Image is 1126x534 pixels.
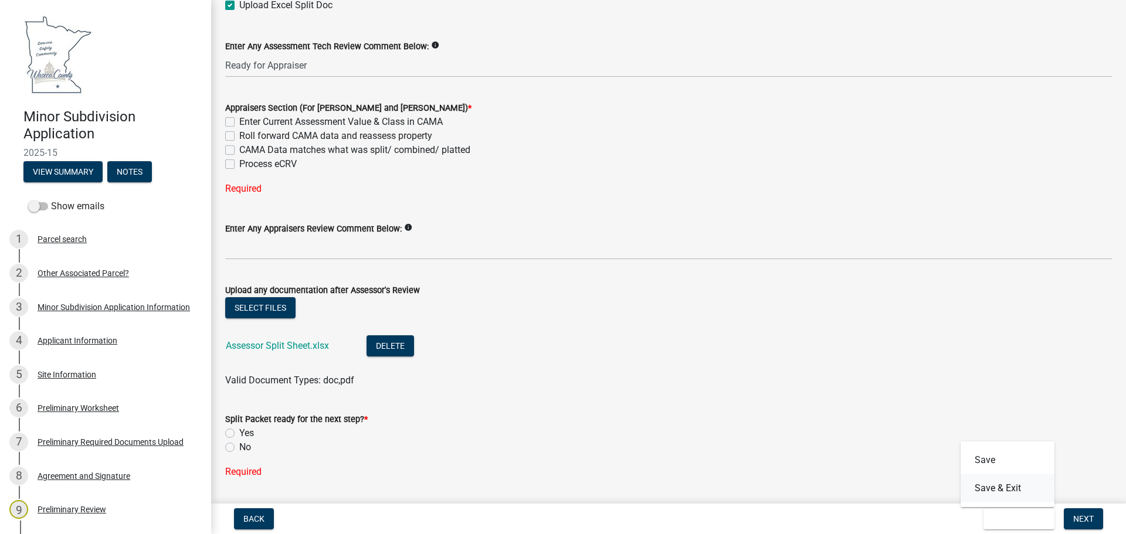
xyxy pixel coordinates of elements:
[234,508,274,529] button: Back
[239,129,432,143] label: Roll forward CAMA data and reassess property
[38,505,106,513] div: Preliminary Review
[23,147,188,158] span: 2025-15
[38,269,129,277] div: Other Associated Parcel?
[28,199,104,213] label: Show emails
[239,157,297,171] label: Process eCRV
[239,115,443,129] label: Enter Current Assessment Value & Class in CAMA
[225,182,1112,196] div: Required
[226,340,329,351] a: Assessor Split Sheet.xlsx
[38,438,184,446] div: Preliminary Required Documents Upload
[225,43,429,51] label: Enter Any Assessment Tech Review Comment Below:
[23,161,103,182] button: View Summary
[9,500,28,519] div: 9
[961,474,1054,502] button: Save & Exit
[23,108,202,142] h4: Minor Subdivision Application
[107,168,152,177] wm-modal-confirm: Notes
[239,426,254,440] label: Yes
[38,336,117,345] div: Applicant Information
[38,404,119,412] div: Preliminary Worksheet
[9,467,28,485] div: 8
[23,12,93,96] img: Waseca County, Minnesota
[38,235,87,243] div: Parcel search
[9,365,28,384] div: 5
[38,370,96,379] div: Site Information
[1073,514,1094,523] span: Next
[367,335,414,356] button: Delete
[961,446,1054,474] button: Save
[225,297,296,318] button: Select files
[9,399,28,417] div: 6
[38,303,190,311] div: Minor Subdivision Application Information
[9,230,28,249] div: 1
[9,433,28,451] div: 7
[404,223,412,232] i: info
[225,416,368,424] label: Split Packet ready for the next step?
[225,287,420,295] label: Upload any documentation after Assessor's Review
[243,514,264,523] span: Back
[367,341,414,352] wm-modal-confirm: Delete Document
[9,331,28,350] div: 4
[993,514,1038,523] span: Save & Exit
[38,472,130,480] div: Agreement and Signature
[225,225,402,233] label: Enter Any Appraisers Review Comment Below:
[225,104,472,113] label: Appraisers Section (For [PERSON_NAME] and [PERSON_NAME])
[23,168,103,177] wm-modal-confirm: Summary
[225,465,1112,479] div: Required
[1064,508,1103,529] button: Next
[9,298,28,317] div: 3
[9,264,28,283] div: 2
[961,441,1054,507] div: Save & Exit
[225,375,354,386] span: Valid Document Types: doc,pdf
[431,41,439,49] i: info
[107,161,152,182] button: Notes
[239,143,470,157] label: CAMA Data matches what was split/ combined/ platted
[983,508,1054,529] button: Save & Exit
[239,440,251,454] label: No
